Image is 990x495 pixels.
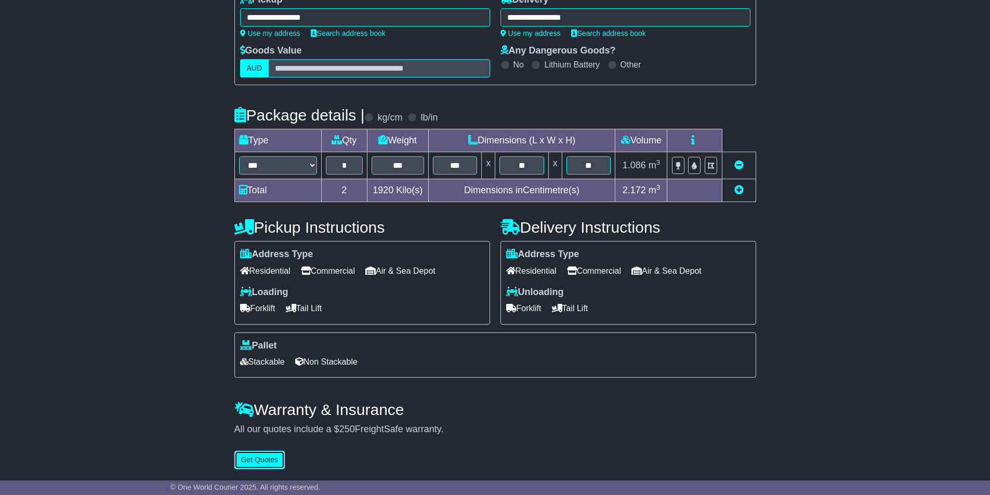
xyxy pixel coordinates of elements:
[240,249,313,260] label: Address Type
[500,29,561,37] a: Use my address
[377,112,402,124] label: kg/cm
[240,300,275,316] span: Forklift
[373,185,393,195] span: 1920
[548,152,562,179] td: x
[734,160,744,170] a: Remove this item
[240,59,269,77] label: AUD
[234,129,321,152] td: Type
[506,249,579,260] label: Address Type
[240,29,300,37] a: Use my address
[500,219,756,236] h4: Delivery Instructions
[234,424,756,435] div: All our quotes include a $ FreightSafe warranty.
[649,160,661,170] span: m
[615,129,667,152] td: Volume
[321,129,367,152] td: Qty
[240,340,277,352] label: Pallet
[367,129,428,152] td: Weight
[623,185,646,195] span: 2.172
[295,354,358,370] span: Non Stackable
[656,183,661,191] sup: 3
[339,424,355,434] span: 250
[513,60,524,70] label: No
[544,60,600,70] label: Lithium Battery
[552,300,588,316] span: Tail Lift
[567,263,621,279] span: Commercial
[234,219,490,236] h4: Pickup Instructions
[240,45,302,57] label: Goods Value
[234,106,365,124] h4: Package details |
[170,483,321,491] span: © One World Courier 2025. All rights reserved.
[286,300,322,316] span: Tail Lift
[428,179,615,202] td: Dimensions in Centimetre(s)
[234,451,285,469] button: Get Quotes
[234,179,321,202] td: Total
[420,112,438,124] label: lb/in
[734,185,744,195] a: Add new item
[301,263,355,279] span: Commercial
[631,263,702,279] span: Air & Sea Depot
[365,263,435,279] span: Air & Sea Depot
[428,129,615,152] td: Dimensions (L x W x H)
[649,185,661,195] span: m
[482,152,495,179] td: x
[623,160,646,170] span: 1.086
[621,60,641,70] label: Other
[240,287,288,298] label: Loading
[240,263,291,279] span: Residential
[506,300,542,316] span: Forklift
[367,179,428,202] td: Kilo(s)
[506,287,564,298] label: Unloading
[506,263,557,279] span: Residential
[234,401,756,418] h4: Warranty & Insurance
[656,158,661,166] sup: 3
[571,29,646,37] a: Search address book
[321,179,367,202] td: 2
[500,45,616,57] label: Any Dangerous Goods?
[311,29,386,37] a: Search address book
[240,354,285,370] span: Stackable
